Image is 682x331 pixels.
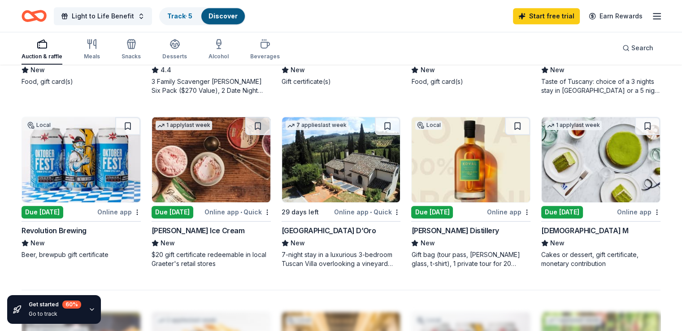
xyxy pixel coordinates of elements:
[152,117,270,202] img: Image for Graeter's Ice Cream
[152,250,271,268] div: $20 gift certificate redeemable in local Graeter's retail stores
[152,225,245,236] div: [PERSON_NAME] Ice Cream
[615,39,660,57] button: Search
[209,35,229,65] button: Alcohol
[240,209,242,216] span: •
[22,77,141,86] div: Food, gift card(s)
[122,53,141,60] div: Snacks
[420,65,434,75] span: New
[30,65,45,75] span: New
[631,43,653,53] span: Search
[122,35,141,65] button: Snacks
[72,11,134,22] span: Light to Life Benefit
[282,250,401,268] div: 7-night stay in a luxurious 3-bedroom Tuscan Villa overlooking a vineyard and the ancient walled ...
[209,53,229,60] div: Alcohol
[291,65,305,75] span: New
[22,250,141,259] div: Beer, brewpub gift certificate
[161,65,171,75] span: 4.4
[250,53,280,60] div: Beverages
[370,209,372,216] span: •
[22,5,47,26] a: Home
[286,121,348,130] div: 7 applies last week
[22,35,62,65] button: Auction & raffle
[513,8,580,24] a: Start free trial
[545,121,602,130] div: 1 apply last week
[156,121,212,130] div: 1 apply last week
[291,238,305,248] span: New
[541,77,660,95] div: Taste of Tuscany: choice of a 3 nights stay in [GEOGRAPHIC_DATA] or a 5 night stay in [GEOGRAPHIC...
[282,117,401,268] a: Image for Villa Sogni D’Oro7 applieslast week29 days leftOnline app•Quick[GEOGRAPHIC_DATA] D’OroN...
[26,121,52,130] div: Local
[162,53,187,60] div: Desserts
[30,238,45,248] span: New
[22,117,141,259] a: Image for Revolution BrewingLocalDue [DATE]Online appRevolution BrewingNewBeer, brewpub gift cert...
[550,238,565,248] span: New
[282,225,376,236] div: [GEOGRAPHIC_DATA] D’Oro
[250,35,280,65] button: Beverages
[209,12,238,20] a: Discover
[54,7,152,25] button: Light to Life Benefit
[22,53,62,60] div: Auction & raffle
[542,117,660,202] img: Image for Lady M
[22,117,140,202] img: Image for Revolution Brewing
[22,225,87,236] div: Revolution Brewing
[22,206,63,218] div: Due [DATE]
[282,117,400,202] img: Image for Villa Sogni D’Oro
[204,206,271,218] div: Online app Quick
[29,310,81,318] div: Go to track
[541,225,628,236] div: [DEMOGRAPHIC_DATA] M
[152,117,271,268] a: Image for Graeter's Ice Cream1 applylast weekDue [DATE]Online app•Quick[PERSON_NAME] Ice CreamNew...
[541,117,660,268] a: Image for Lady M1 applylast weekDue [DATE]Online app[DEMOGRAPHIC_DATA] MNewCakes or dessert, gift...
[334,206,400,218] div: Online app Quick
[161,238,175,248] span: New
[282,207,319,218] div: 29 days left
[84,53,100,60] div: Meals
[487,206,530,218] div: Online app
[162,35,187,65] button: Desserts
[411,250,530,268] div: Gift bag (tour pass, [PERSON_NAME] glass, t-shirt), 1 private tour for 20 guests, 1 host your cha...
[282,77,401,86] div: Gift certificate(s)
[411,206,453,218] div: Due [DATE]
[411,117,530,268] a: Image for KOVAL DistilleryLocalDue [DATE]Online app[PERSON_NAME] DistilleryNewGift bag (tour pass...
[415,121,442,130] div: Local
[541,250,660,268] div: Cakes or dessert, gift certificate, monetary contribution
[29,301,81,309] div: Get started
[412,117,530,202] img: Image for KOVAL Distillery
[411,225,499,236] div: [PERSON_NAME] Distillery
[617,206,660,218] div: Online app
[550,65,565,75] span: New
[62,301,81,309] div: 60 %
[420,238,434,248] span: New
[541,206,583,218] div: Due [DATE]
[152,77,271,95] div: 3 Family Scavenger [PERSON_NAME] Six Pack ($270 Value), 2 Date Night Scavenger [PERSON_NAME] Two ...
[167,12,192,20] a: Track· 5
[583,8,648,24] a: Earn Rewards
[152,206,193,218] div: Due [DATE]
[159,7,246,25] button: Track· 5Discover
[84,35,100,65] button: Meals
[411,77,530,86] div: Food, gift card(s)
[97,206,141,218] div: Online app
